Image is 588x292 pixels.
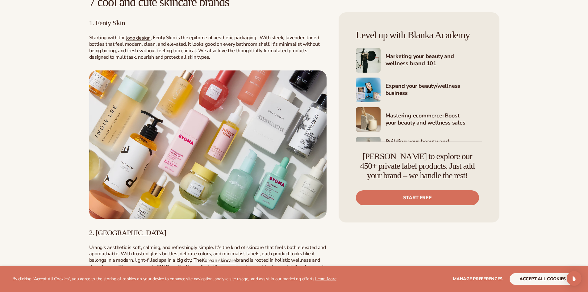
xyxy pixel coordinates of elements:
[89,34,320,61] span: , Fenty Skin is the epitome of aesthetic packaging. With sleek, lavender-toned bottles that feel ...
[356,78,482,102] a: Shopify Image 3 Expand your beauty/wellness business
[356,107,381,132] img: Shopify Image 4
[356,78,381,102] img: Shopify Image 3
[356,48,482,73] a: Shopify Image 2 Marketing your beauty and wellness brand 101
[356,107,482,132] a: Shopify Image 4 Mastering ecommerce: Boost your beauty and wellness sales
[126,34,150,41] a: logo design
[356,190,479,205] a: Start free
[453,276,503,282] span: Manage preferences
[89,70,327,219] a: blanka sign up page
[356,152,479,180] h4: [PERSON_NAME] to explore our 450+ private label products. Just add your brand – we handle the rest!
[510,273,576,285] button: accept all cookies
[12,277,336,282] p: By clicking "Accept All Cookies", you agree to the storing of cookies on your device to enhance s...
[89,244,326,264] span: Urang’s aesthetic is soft, calming, and refreshingly simple. It’s the kind of skincare that feels...
[386,112,482,127] h4: Mastering ecommerce: Boost your beauty and wellness sales
[386,83,482,98] h4: Expand your beauty/wellness business
[89,19,125,27] span: 1. Fenty Skin
[356,30,482,40] h4: Level up with Blanka Academy
[89,70,327,219] img: Bright, colorful flat lay of aesthetic skincare products from various brands including oils, seru...
[356,48,381,73] img: Shopify Image 2
[315,276,336,282] a: Learn More
[453,273,503,285] button: Manage preferences
[202,257,236,264] a: Korean skincare
[356,137,482,162] a: Shopify Image 5 Building your beauty and wellness brand with [PERSON_NAME]
[356,137,381,162] img: Shopify Image 5
[567,271,582,286] div: Open Intercom Messenger
[386,138,482,160] h4: Building your beauty and wellness brand with [PERSON_NAME]
[89,229,166,237] span: 2. [GEOGRAPHIC_DATA]
[89,34,126,41] span: Starting with the
[386,53,482,68] h4: Marketing your beauty and wellness brand 101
